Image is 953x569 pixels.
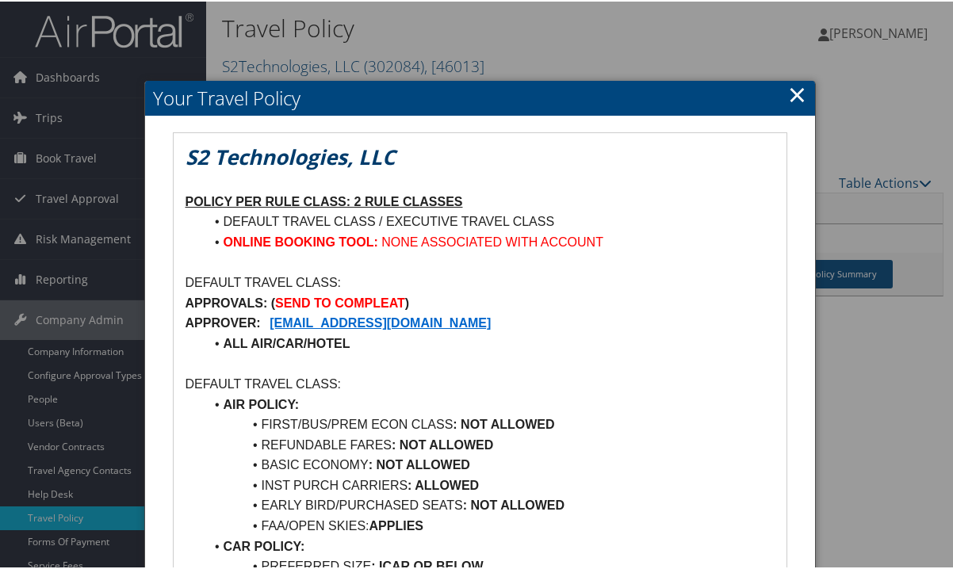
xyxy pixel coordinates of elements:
[205,210,775,231] li: DEFAULT TRAVEL CLASS / EXECUTIVE TRAVEL CLASS
[270,315,491,328] a: [EMAIL_ADDRESS][DOMAIN_NAME]
[186,315,261,328] strong: APPROVER:
[453,416,554,430] strong: : NOT ALLOWED
[369,456,470,470] strong: : NOT ALLOWED
[275,295,405,308] strong: SEND TO COMPLEAT
[205,433,775,454] li: REFUNDABLE FARES
[408,477,479,491] strong: : ALLOWED
[145,79,815,114] h2: Your Travel Policy
[205,413,775,433] li: FIRST/BUS/PREM ECON CLASS
[205,514,775,535] li: FAA/OPEN SKIES:
[369,517,423,531] strong: APPLIES
[205,474,775,495] li: INST PURCH CARRIERS
[788,77,806,109] a: Close
[205,453,775,474] li: BASIC ECONOMY
[223,335,350,349] strong: ALL AIR/CAR/HOTEL
[463,497,565,510] strong: : NOT ALLOWED
[223,234,377,247] strong: ONLINE BOOKING TOOL:
[186,141,396,170] em: S2 Technologies, LLC
[186,271,775,292] p: DEFAULT TRAVEL CLASS:
[223,538,304,552] strong: CAR POLICY:
[186,193,463,207] u: POLICY PER RULE CLASS: 2 RULE CLASSES
[186,372,775,393] p: DEFAULT TRAVEL CLASS:
[392,437,493,450] strong: : NOT ALLOWED
[405,295,409,308] strong: )
[223,396,299,410] strong: AIR POLICY:
[381,234,603,247] span: NONE ASSOCIATED WITH ACCOUNT
[205,494,775,514] li: EARLY BIRD/PURCHASED SEATS
[186,295,275,308] strong: APPROVALS: (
